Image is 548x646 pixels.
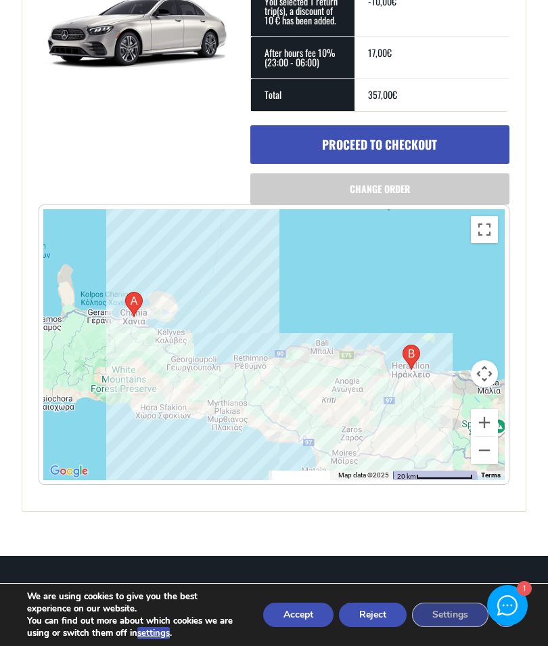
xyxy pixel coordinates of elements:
button: Map Scale: 20 km per 80 pixels [393,471,477,480]
span: 20 km [397,473,416,480]
span: € [392,87,397,102]
button: Zoom out [471,437,498,464]
bdi: 17,00 [368,45,392,60]
a: Terms [481,471,501,479]
p: We are using cookies to give you the best experience on our website. [27,590,244,615]
button: Settings [412,603,488,627]
div: Chatzimichali Giannari 35, Chania 731 35, Greece [120,286,148,322]
p: You can find out more about which cookies we are using or switch them off in . [27,615,244,639]
img: Google [47,462,91,480]
span: € [387,45,392,60]
button: Accept [263,603,334,627]
th: After hours fee 10% (23:00 - 06:00) [251,36,355,78]
th: Total [251,78,355,111]
a: Open this area in Google Maps (opens a new window) [47,462,91,480]
button: Reject [339,603,407,627]
button: Map camera controls [471,360,498,387]
span: Map data ©2025 [338,471,389,479]
a: Change order [250,173,509,204]
div: Leof. Ikarou 17, Iraklio 713 07, Greece [397,339,426,375]
button: Toggle fullscreen view [471,216,498,243]
bdi: 357,00 [368,87,397,102]
button: settings [137,627,170,639]
div: 1 [516,582,530,597]
button: Zoom in [471,409,498,436]
button: Keyboard shortcuts [272,471,330,480]
a: Proceed to checkout [250,125,509,165]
